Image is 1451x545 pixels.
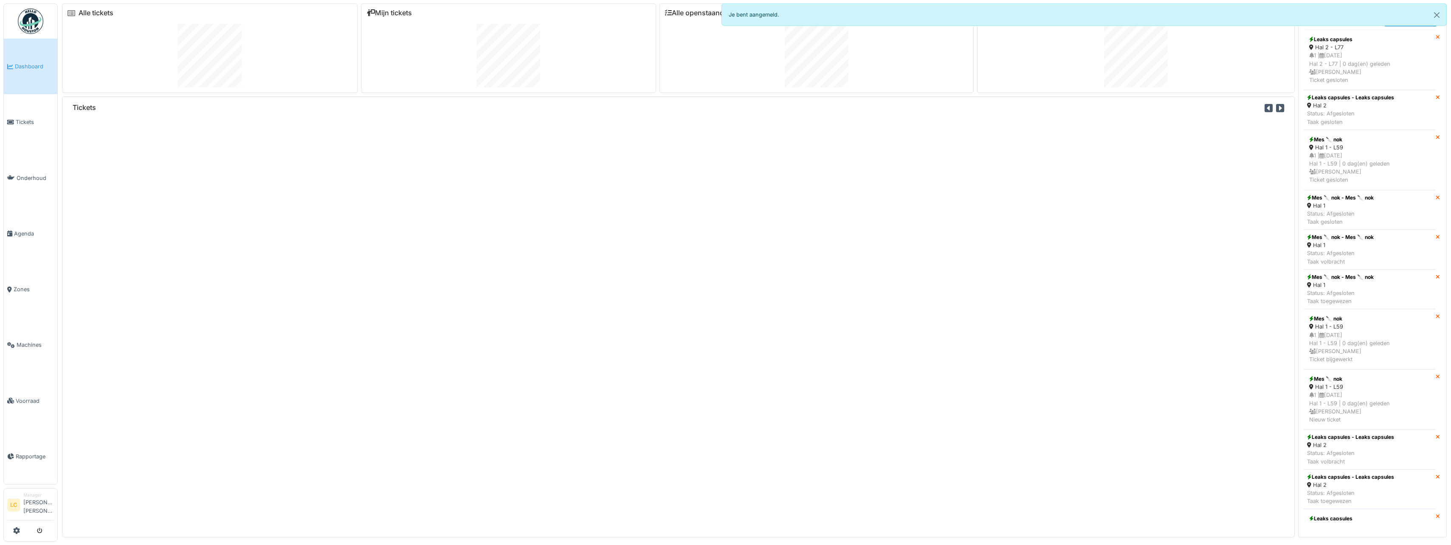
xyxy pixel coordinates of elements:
[1304,190,1436,230] a: Mes 🔪 nok - Mes 🔪 nok Hal 1 Status: AfgeslotenTaak gesloten
[1307,241,1374,249] div: Hal 1
[1309,143,1430,152] div: Hal 1 - L59
[1309,375,1430,383] div: Mes 🔪 nok
[1304,30,1436,90] a: Leaks capsules Hal 2 - L77 1 |[DATE]Hal 2 - L77 | 0 dag(en) geleden [PERSON_NAME]Ticket gesloten
[1309,43,1430,51] div: Hal 2 - L77
[1307,473,1394,481] div: Leaks capsules - Leaks capsules
[18,8,43,34] img: Badge_color-CXgf-gQk.svg
[4,317,57,373] a: Machines
[1304,469,1436,509] a: Leaks capsules - Leaks capsules Hal 2 Status: AfgeslotenTaak toegewezen
[1307,202,1374,210] div: Hal 1
[1309,36,1430,43] div: Leaks capsules
[4,206,57,261] a: Agenda
[1307,433,1394,441] div: Leaks capsules - Leaks capsules
[17,341,54,349] span: Machines
[1307,481,1394,489] div: Hal 2
[1307,94,1394,101] div: Leaks capsules - Leaks capsules
[1309,323,1430,331] div: Hal 1 - L59
[7,499,20,511] li: LC
[1307,233,1374,241] div: Mes 🔪 nok - Mes 🔪 nok
[1307,281,1374,289] div: Hal 1
[23,492,54,518] li: [PERSON_NAME] [PERSON_NAME]
[1304,270,1436,309] a: Mes 🔪 nok - Mes 🔪 nok Hal 1 Status: AfgeslotenTaak toegewezen
[1304,230,1436,270] a: Mes 🔪 nok - Mes 🔪 nok Hal 1 Status: AfgeslotenTaak volbracht
[1427,4,1446,26] button: Close
[23,492,54,498] div: Manager
[1307,289,1374,305] div: Status: Afgesloten Taak toegewezen
[16,118,54,126] span: Tickets
[16,452,54,461] span: Rapportage
[1307,489,1394,505] div: Status: Afgesloten Taak toegewezen
[366,9,412,17] a: Mijn tickets
[1307,194,1374,202] div: Mes 🔪 nok - Mes 🔪 nok
[4,373,57,429] a: Voorraad
[73,104,96,112] h6: Tickets
[1309,136,1430,143] div: Mes 🔪 nok
[1309,515,1430,523] div: Leaks capsules
[1304,430,1436,469] a: Leaks capsules - Leaks capsules Hal 2 Status: AfgeslotenTaak volbracht
[79,9,113,17] a: Alle tickets
[721,3,1447,26] div: Je bent aangemeld.
[665,9,747,17] a: Alle openstaande taken
[1307,441,1394,449] div: Hal 2
[1304,90,1436,130] a: Leaks capsules - Leaks capsules Hal 2 Status: AfgeslotenTaak gesloten
[1309,331,1430,364] div: 1 | [DATE] Hal 1 - L59 | 0 dag(en) geleden [PERSON_NAME] Ticket bijgewerkt
[1307,273,1374,281] div: Mes 🔪 nok - Mes 🔪 nok
[1307,101,1394,110] div: Hal 2
[1309,315,1430,323] div: Mes 🔪 nok
[1307,110,1394,126] div: Status: Afgesloten Taak gesloten
[1309,152,1430,184] div: 1 | [DATE] Hal 1 - L59 | 0 dag(en) geleden [PERSON_NAME] Ticket gesloten
[4,39,57,94] a: Dashboard
[15,62,54,70] span: Dashboard
[1307,249,1374,265] div: Status: Afgesloten Taak volbracht
[1307,449,1394,465] div: Status: Afgesloten Taak volbracht
[17,174,54,182] span: Onderhoud
[4,94,57,150] a: Tickets
[1304,369,1436,430] a: Mes 🔪 nok Hal 1 - L59 1 |[DATE]Hal 1 - L59 | 0 dag(en) geleden [PERSON_NAME]Nieuw ticket
[1309,383,1430,391] div: Hal 1 - L59
[16,397,54,405] span: Voorraad
[14,285,54,293] span: Zones
[7,492,54,520] a: LC Manager[PERSON_NAME] [PERSON_NAME]
[14,230,54,238] span: Agenda
[1309,391,1430,424] div: 1 | [DATE] Hal 1 - L59 | 0 dag(en) geleden [PERSON_NAME] Nieuw ticket
[4,429,57,484] a: Rapportage
[1304,309,1436,369] a: Mes 🔪 nok Hal 1 - L59 1 |[DATE]Hal 1 - L59 | 0 dag(en) geleden [PERSON_NAME]Ticket bijgewerkt
[4,261,57,317] a: Zones
[4,150,57,206] a: Onderhoud
[1307,210,1374,226] div: Status: Afgesloten Taak gesloten
[1304,130,1436,190] a: Mes 🔪 nok Hal 1 - L59 1 |[DATE]Hal 1 - L59 | 0 dag(en) geleden [PERSON_NAME]Ticket gesloten
[1309,51,1430,84] div: 1 | [DATE] Hal 2 - L77 | 0 dag(en) geleden [PERSON_NAME] Ticket gesloten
